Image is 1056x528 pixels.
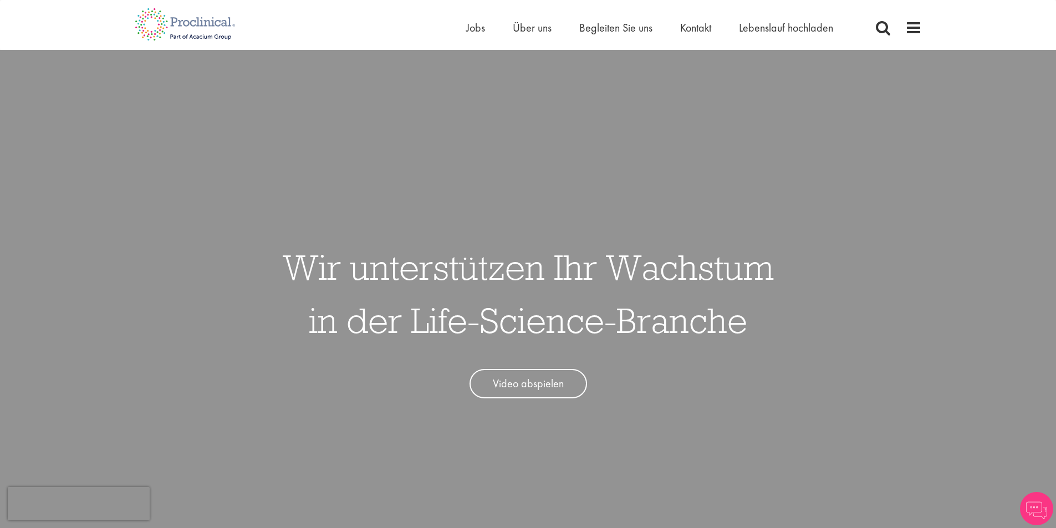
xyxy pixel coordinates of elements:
[579,20,652,35] a: Begleiten Sie uns
[466,20,485,35] a: Jobs
[513,20,552,35] a: Über uns
[739,20,833,35] a: Lebenslauf hochladen
[309,298,747,342] font: in der Life-Science-Branche
[283,245,774,289] font: Wir unterstützen Ihr Wachstum
[493,376,564,391] font: Video abspielen
[1020,492,1053,525] img: Chatbot
[680,20,711,35] a: Kontakt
